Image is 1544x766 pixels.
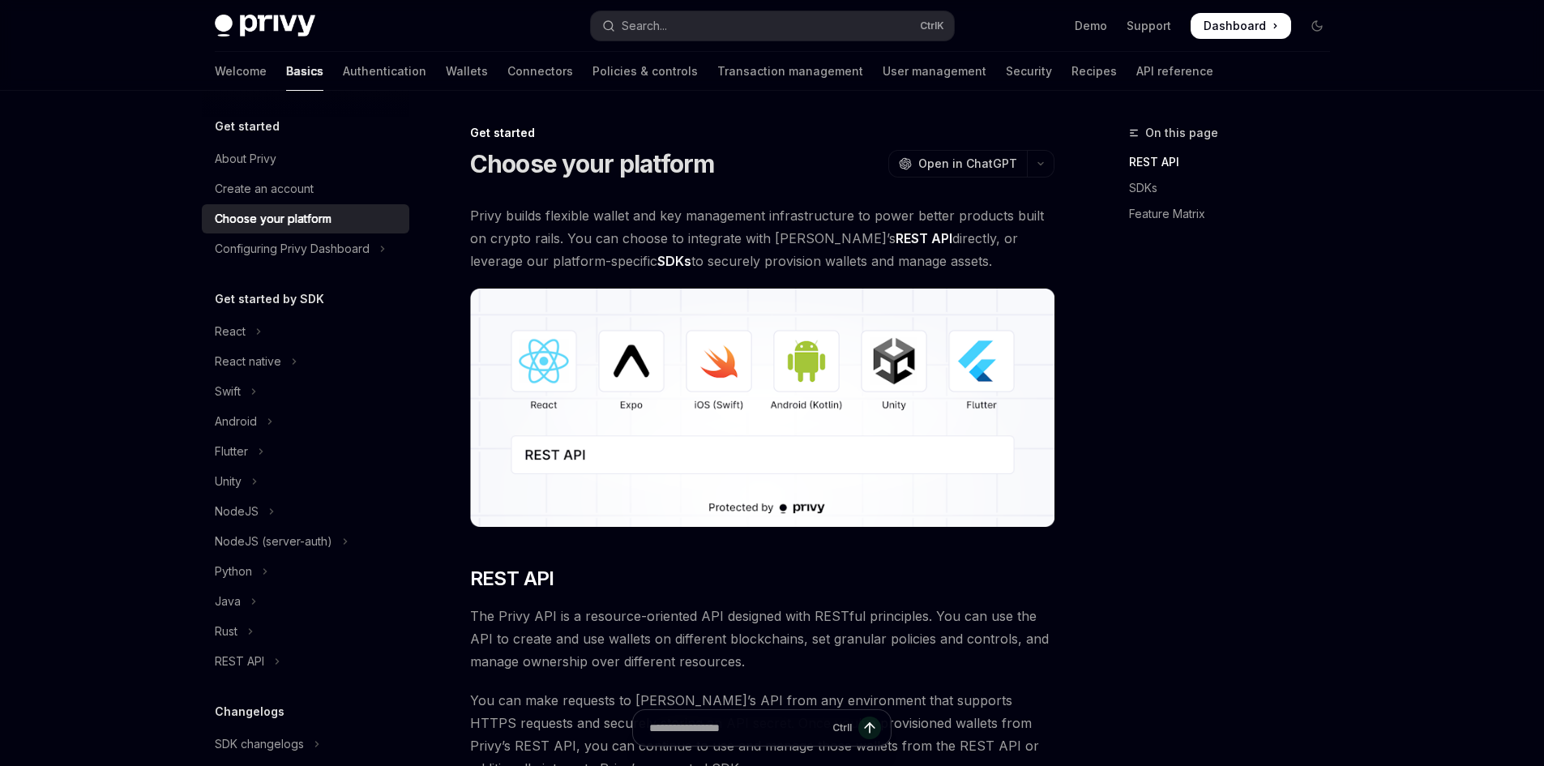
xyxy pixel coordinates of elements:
[215,472,242,491] div: Unity
[215,412,257,431] div: Android
[888,150,1027,178] button: Open in ChatGPT
[470,204,1054,272] span: Privy builds flexible wallet and key management infrastructure to power better products built on ...
[215,562,252,581] div: Python
[1129,149,1343,175] a: REST API
[507,52,573,91] a: Connectors
[920,19,944,32] span: Ctrl K
[202,437,409,466] button: Toggle Flutter section
[1071,52,1117,91] a: Recipes
[1006,52,1052,91] a: Security
[470,605,1054,673] span: The Privy API is a resource-oriented API designed with RESTful principles. You can use the API to...
[717,52,863,91] a: Transaction management
[215,322,246,341] div: React
[202,497,409,526] button: Toggle NodeJS section
[1304,13,1330,39] button: Toggle dark mode
[215,239,370,259] div: Configuring Privy Dashboard
[286,52,323,91] a: Basics
[470,566,554,592] span: REST API
[1127,18,1171,34] a: Support
[215,179,314,199] div: Create an account
[202,317,409,346] button: Toggle React section
[215,702,284,721] h5: Changelogs
[202,377,409,406] button: Toggle Swift section
[202,557,409,586] button: Toggle Python section
[202,467,409,496] button: Toggle Unity section
[215,289,324,309] h5: Get started by SDK
[649,710,826,746] input: Ask a question...
[470,149,715,178] h1: Choose your platform
[202,407,409,436] button: Toggle Android section
[215,352,281,371] div: React native
[215,502,259,521] div: NodeJS
[343,52,426,91] a: Authentication
[591,11,954,41] button: Open search
[215,209,331,229] div: Choose your platform
[215,382,241,401] div: Swift
[202,204,409,233] a: Choose your platform
[202,617,409,646] button: Toggle Rust section
[202,730,409,759] button: Toggle SDK changelogs section
[622,16,667,36] div: Search...
[1145,123,1218,143] span: On this page
[215,117,280,136] h5: Get started
[202,527,409,556] button: Toggle NodeJS (server-auth) section
[215,652,264,671] div: REST API
[215,622,237,641] div: Rust
[215,442,248,461] div: Flutter
[1204,18,1266,34] span: Dashboard
[1129,175,1343,201] a: SDKs
[215,592,241,611] div: Java
[858,717,881,739] button: Send message
[883,52,986,91] a: User management
[470,125,1054,141] div: Get started
[896,230,952,246] strong: REST API
[202,234,409,263] button: Toggle Configuring Privy Dashboard section
[470,289,1054,527] img: images/Platform2.png
[202,587,409,616] button: Toggle Java section
[918,156,1017,172] span: Open in ChatGPT
[1075,18,1107,34] a: Demo
[202,347,409,376] button: Toggle React native section
[1191,13,1291,39] a: Dashboard
[1129,201,1343,227] a: Feature Matrix
[446,52,488,91] a: Wallets
[215,149,276,169] div: About Privy
[215,532,332,551] div: NodeJS (server-auth)
[215,15,315,37] img: dark logo
[657,253,691,269] strong: SDKs
[202,647,409,676] button: Toggle REST API section
[215,734,304,754] div: SDK changelogs
[215,52,267,91] a: Welcome
[1136,52,1213,91] a: API reference
[592,52,698,91] a: Policies & controls
[202,174,409,203] a: Create an account
[202,144,409,173] a: About Privy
